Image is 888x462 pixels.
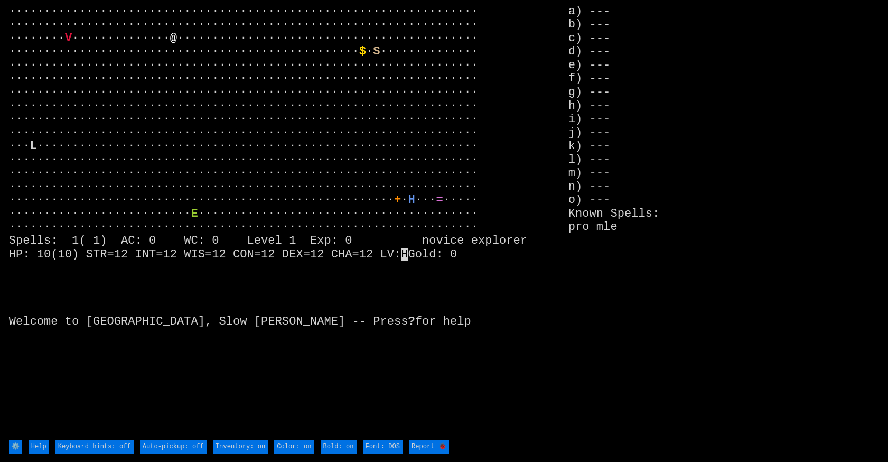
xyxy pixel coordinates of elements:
[55,440,134,454] input: Keyboard hints: off
[321,440,357,454] input: Bold: on
[359,45,366,58] font: $
[30,140,37,153] font: L
[191,207,198,220] font: E
[408,315,415,328] b: ?
[401,248,408,261] mark: H
[65,32,72,45] font: V
[568,5,879,439] stats: a) --- b) --- c) --- d) --- e) --- f) --- g) --- h) --- i) --- j) --- k) --- l) --- m) --- n) ---...
[170,32,177,45] font: @
[213,440,268,454] input: Inventory: on
[394,193,401,207] font: +
[140,440,207,454] input: Auto-pickup: off
[9,5,568,439] larn: ··································································· ·····························...
[409,440,449,454] input: Report 🐞
[373,45,380,58] font: S
[9,440,22,454] input: ⚙️
[29,440,49,454] input: Help
[436,193,443,207] font: =
[363,440,403,454] input: Font: DOS
[274,440,314,454] input: Color: on
[408,193,415,207] font: H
